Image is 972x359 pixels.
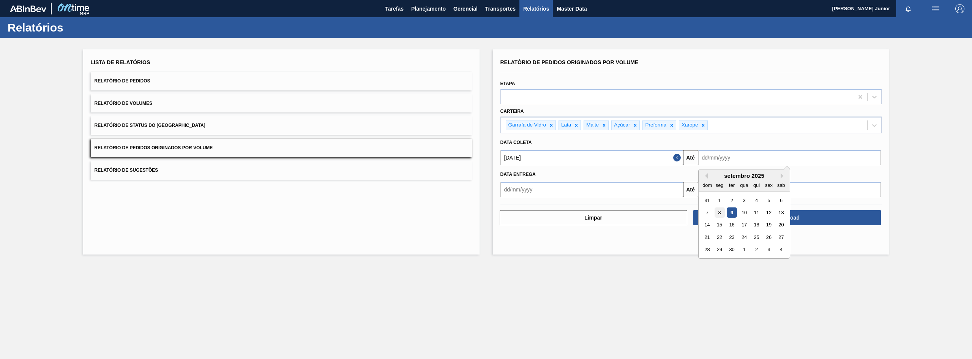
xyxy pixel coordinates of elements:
[714,220,724,230] div: Choose segunda-feira, 15 de setembro de 2025
[702,245,712,255] div: Choose domingo, 28 de setembro de 2025
[739,220,749,230] div: Choose quarta-feira, 17 de setembro de 2025
[702,207,712,218] div: Choose domingo, 7 de setembro de 2025
[764,220,774,230] div: Choose sexta-feira, 19 de setembro de 2025
[8,23,142,32] h1: Relatórios
[500,109,524,114] label: Carteira
[739,207,749,218] div: Choose quarta-feira, 10 de setembro de 2025
[500,210,687,225] button: Limpar
[643,120,667,130] div: Preforma
[673,150,683,165] button: Close
[776,207,786,218] div: Choose sábado, 13 de setembro de 2025
[699,172,790,179] div: setembro 2025
[506,120,548,130] div: Garrafa de Vidro
[95,168,158,173] span: Relatório de Sugestões
[751,220,761,230] div: Choose quinta-feira, 18 de setembro de 2025
[781,173,786,179] button: Next Month
[453,4,478,13] span: Gerencial
[764,195,774,206] div: Choose sexta-feira, 5 de setembro de 2025
[702,220,712,230] div: Choose domingo, 14 de setembro de 2025
[91,94,472,113] button: Relatório de Volumes
[739,195,749,206] div: Choose quarta-feira, 3 de setembro de 2025
[702,180,712,190] div: dom
[726,245,737,255] div: Choose terça-feira, 30 de setembro de 2025
[95,145,213,150] span: Relatório de Pedidos Originados por Volume
[739,180,749,190] div: qua
[500,172,536,177] span: Data entrega
[955,4,964,13] img: Logout
[714,195,724,206] div: Choose segunda-feira, 1 de setembro de 2025
[557,4,587,13] span: Master Data
[739,232,749,242] div: Choose quarta-feira, 24 de setembro de 2025
[726,232,737,242] div: Choose terça-feira, 23 de setembro de 2025
[612,120,631,130] div: Açúcar
[91,139,472,157] button: Relatório de Pedidos Originados por Volume
[559,120,572,130] div: Lata
[91,116,472,135] button: Relatório de Status do [GEOGRAPHIC_DATA]
[693,210,881,225] button: Download
[776,232,786,242] div: Choose sábado, 27 de setembro de 2025
[500,140,532,145] span: Data coleta
[683,182,698,197] button: Até
[726,207,737,218] div: Choose terça-feira, 9 de setembro de 2025
[776,220,786,230] div: Choose sábado, 20 de setembro de 2025
[500,59,639,65] span: Relatório de Pedidos Originados por Volume
[500,150,683,165] input: dd/mm/yyyy
[726,220,737,230] div: Choose terça-feira, 16 de setembro de 2025
[751,195,761,206] div: Choose quinta-feira, 4 de setembro de 2025
[776,245,786,255] div: Choose sábado, 4 de outubro de 2025
[931,4,940,13] img: userActions
[714,207,724,218] div: Choose segunda-feira, 8 de setembro de 2025
[701,194,787,256] div: month 2025-09
[702,173,708,179] button: Previous Month
[764,207,774,218] div: Choose sexta-feira, 12 de setembro de 2025
[776,180,786,190] div: sab
[91,59,150,65] span: Lista de Relatórios
[95,123,205,128] span: Relatório de Status do [GEOGRAPHIC_DATA]
[751,207,761,218] div: Choose quinta-feira, 11 de setembro de 2025
[896,3,920,14] button: Notificações
[702,232,712,242] div: Choose domingo, 21 de setembro de 2025
[411,4,446,13] span: Planejamento
[698,150,881,165] input: dd/mm/yyyy
[714,232,724,242] div: Choose segunda-feira, 22 de setembro de 2025
[702,195,712,206] div: Choose domingo, 31 de agosto de 2025
[683,150,698,165] button: Até
[764,232,774,242] div: Choose sexta-feira, 26 de setembro de 2025
[584,120,600,130] div: Malte
[751,180,761,190] div: qui
[751,232,761,242] div: Choose quinta-feira, 25 de setembro de 2025
[714,245,724,255] div: Choose segunda-feira, 29 de setembro de 2025
[500,81,515,86] label: Etapa
[91,72,472,90] button: Relatório de Pedidos
[500,182,683,197] input: dd/mm/yyyy
[764,180,774,190] div: sex
[776,195,786,206] div: Choose sábado, 6 de setembro de 2025
[523,4,549,13] span: Relatórios
[10,5,46,12] img: TNhmsLtSVTkK8tSr43FrP2fwEKptu5GPRR3wAAAABJRU5ErkJggg==
[714,180,724,190] div: seg
[726,180,737,190] div: ter
[726,195,737,206] div: Choose terça-feira, 2 de setembro de 2025
[95,101,152,106] span: Relatório de Volumes
[739,245,749,255] div: Choose quarta-feira, 1 de outubro de 2025
[751,245,761,255] div: Choose quinta-feira, 2 de outubro de 2025
[385,4,404,13] span: Tarefas
[91,161,472,180] button: Relatório de Sugestões
[95,78,150,84] span: Relatório de Pedidos
[764,245,774,255] div: Choose sexta-feira, 3 de outubro de 2025
[485,4,516,13] span: Transportes
[679,120,699,130] div: Xarope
